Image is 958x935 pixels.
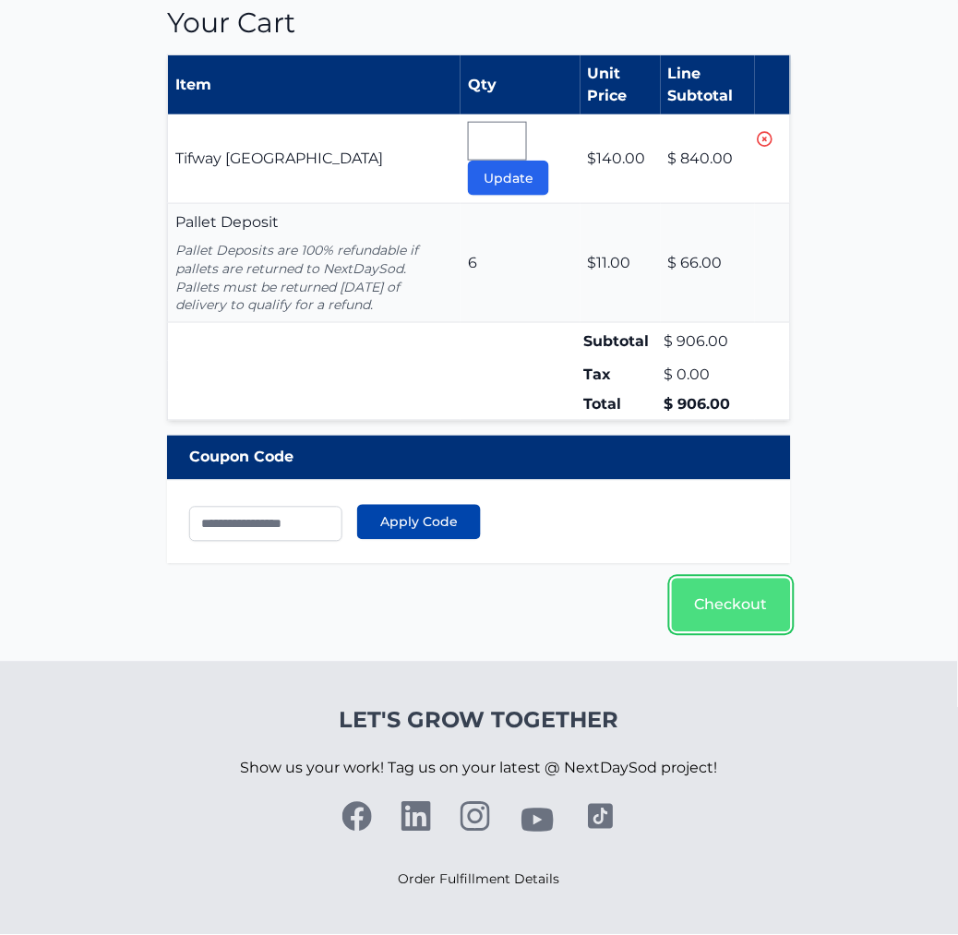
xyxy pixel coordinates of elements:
td: $ 906.00 [661,390,755,421]
td: $11.00 [581,204,661,323]
div: Coupon Code [167,436,791,480]
span: Apply Code [380,513,458,532]
td: $ 840.00 [661,114,755,204]
a: Order Fulfillment Details [399,871,560,888]
td: Tifway [GEOGRAPHIC_DATA] [168,114,461,204]
button: Update [468,161,549,196]
h1: Your Cart [167,6,791,40]
h4: Let's Grow Together [241,706,718,736]
td: Total [581,390,661,421]
td: Tax [581,361,661,390]
td: 6 [461,204,581,323]
p: Pallet Deposits are 100% refundable if pallets are returned to NextDaySod. Pallets must be return... [175,241,453,315]
td: $ 66.00 [661,204,755,323]
td: $ 906.00 [661,323,755,362]
th: Item [168,55,461,115]
a: Checkout [672,579,791,632]
p: Show us your work! Tag us on your latest @ NextDaySod project! [241,736,718,802]
button: Apply Code [357,505,481,540]
td: $ 0.00 [661,361,755,390]
th: Qty [461,55,581,115]
td: $140.00 [581,114,661,204]
td: Pallet Deposit [168,204,461,323]
td: Subtotal [581,323,661,362]
th: Unit Price [581,55,661,115]
th: Line Subtotal [661,55,755,115]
